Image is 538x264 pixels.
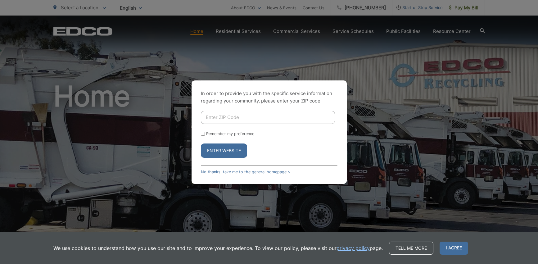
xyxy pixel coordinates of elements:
input: Enter ZIP Code [201,111,335,124]
button: Enter Website [201,143,247,158]
p: We use cookies to understand how you use our site and to improve your experience. To view our pol... [53,244,383,252]
a: No thanks, take me to the general homepage > [201,170,290,174]
label: Remember my preference [206,131,254,136]
a: privacy policy [337,244,370,252]
span: I agree [440,242,468,255]
p: In order to provide you with the specific service information regarding your community, please en... [201,90,337,105]
a: Tell me more [389,242,433,255]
